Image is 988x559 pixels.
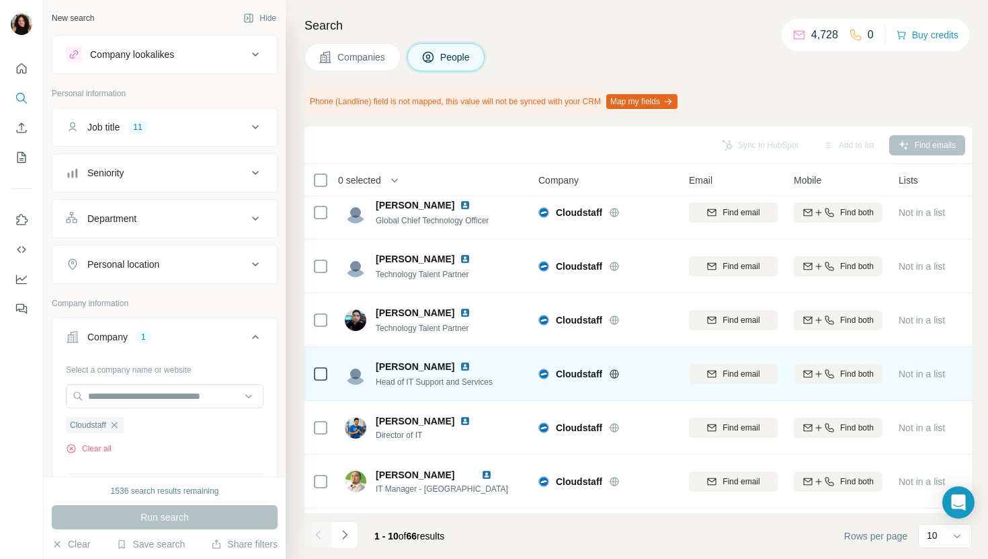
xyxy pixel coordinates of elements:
button: Find email [689,310,778,330]
button: Dashboard [11,267,32,291]
button: Seniority [52,157,277,189]
button: Company1 [52,321,277,359]
img: Avatar [345,471,366,492]
p: Company information [52,297,278,309]
div: Seniority [87,166,124,180]
img: LinkedIn logo [460,307,470,318]
span: Find both [840,368,874,380]
img: Logo of Cloudstaff [538,476,549,487]
span: Not in a list [899,315,945,326]
span: 1 - 10 [374,531,399,542]
img: Avatar [345,417,366,439]
button: Search [11,86,32,110]
img: Logo of Cloudstaff [538,315,549,326]
span: Cloudstaff [556,206,602,219]
button: Share filters [211,537,278,551]
span: of [399,531,407,542]
div: New search [52,12,94,24]
span: Cloudstaff [556,313,602,327]
span: Rows per page [844,529,907,543]
span: Not in a list [899,422,945,433]
span: Email [689,174,712,187]
div: Department [87,212,136,225]
div: Job title [87,120,120,134]
span: Head of IT Support and Services [376,377,493,387]
span: Cloudstaff [70,419,106,431]
span: [PERSON_NAME] [376,198,454,212]
button: Company lookalikes [52,38,277,71]
span: IT Manager - [GEOGRAPHIC_DATA] [376,483,508,495]
button: Navigate to next page [331,521,358,548]
img: LinkedIn logo [460,200,470,211]
button: Find email [689,256,778,276]
span: Mobile [794,174,821,187]
span: Find both [840,422,874,434]
button: Find both [794,472,882,492]
div: Company [87,330,128,344]
p: 0 [868,27,874,43]
span: [PERSON_NAME] [376,470,454,480]
button: Use Surfe on LinkedIn [11,208,32,232]
span: Find email [723,260,759,272]
span: Find email [723,368,759,380]
button: Personal location [52,248,277,281]
p: 4,728 [811,27,838,43]
button: Buy credits [896,26,958,44]
span: [PERSON_NAME] [376,414,454,428]
span: Lists [899,174,918,187]
img: Avatar [11,13,32,35]
span: Find email [723,314,759,326]
span: Not in a list [899,476,945,487]
button: Find email [689,472,778,492]
img: Logo of Cloudstaff [538,369,549,379]
div: 1536 search results remaining [111,485,219,497]
span: Global Chief Technology Officer [376,216,489,225]
h4: Search [304,16,972,35]
span: 66 [407,531,417,542]
span: Find email [723,207,759,219]
div: Open Intercom Messenger [942,486,975,519]
div: Select a company name or website [66,359,263,376]
button: Find email [689,202,778,223]
img: LinkedIn logo [460,416,470,426]
img: Avatar [345,309,366,331]
span: Technology Talent Partner [376,270,469,279]
button: Find both [794,418,882,438]
div: Phone (Landline) field is not mapped, this value will not be synced with your CRM [304,90,680,113]
button: Quick start [11,57,32,81]
span: Find both [840,207,874,219]
img: LinkedIn logo [460,254,470,264]
button: Department [52,202,277,235]
span: Find email [723,476,759,488]
span: Not in a list [899,261,945,272]
div: 11 [128,121,147,133]
div: 1 [136,331,151,343]
span: Director of IT [376,429,487,441]
span: [PERSON_NAME] [376,360,454,373]
button: Use Surfe API [11,237,32,262]
div: Personal location [87,258,159,271]
button: Find email [689,418,778,438]
span: Find both [840,476,874,488]
img: Logo of Cloudstaff [538,422,549,433]
img: Avatar [345,256,366,277]
button: Clear [52,537,90,551]
button: Job title11 [52,111,277,143]
span: Cloudstaff [556,367,602,381]
img: LinkedIn logo [460,361,470,372]
button: Map my fields [606,94,677,109]
span: Not in a list [899,207,945,218]
button: Find both [794,256,882,276]
img: Logo of Cloudstaff [538,207,549,218]
button: Find both [794,310,882,330]
button: Find both [794,202,882,223]
img: Avatar [345,363,366,385]
button: Clear all [66,443,112,455]
span: Companies [337,50,386,64]
span: Find both [840,260,874,272]
button: My lists [11,145,32,170]
span: [PERSON_NAME] [376,307,454,318]
span: 0 selected [338,174,381,187]
span: Technology Talent Partner [376,324,469,333]
img: LinkedIn logo [481,470,492,480]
